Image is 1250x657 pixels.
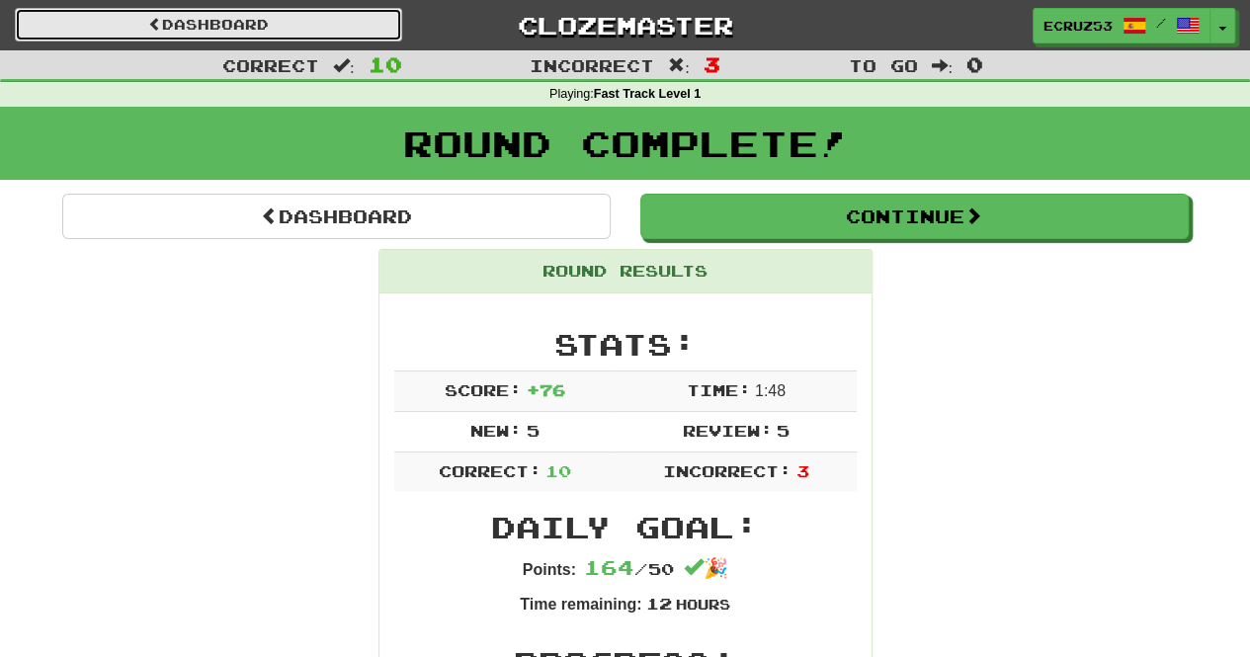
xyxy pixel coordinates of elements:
span: 12 [645,594,671,613]
a: Dashboard [15,8,402,41]
span: : [668,57,690,74]
span: Time: [686,380,750,399]
button: Continue [640,194,1189,239]
strong: Fast Track Level 1 [594,87,702,101]
span: 0 [966,52,983,76]
span: To go [848,55,917,75]
span: / [1156,16,1166,30]
span: Review: [682,421,772,440]
strong: Time remaining: [520,596,641,613]
span: 10 [545,461,571,480]
span: Correct: [438,461,541,480]
span: Incorrect [530,55,654,75]
span: 5 [777,421,790,440]
span: 1 : 48 [755,382,786,399]
h2: Stats: [394,328,857,361]
h2: Daily Goal: [394,511,857,543]
span: 3 [704,52,720,76]
div: Round Results [379,250,872,293]
span: Incorrect: [663,461,792,480]
strong: Points: [523,561,576,578]
a: ECruz53 / [1033,8,1210,43]
a: Dashboard [62,194,611,239]
span: 3 [795,461,808,480]
span: Correct [222,55,319,75]
span: ECruz53 [1043,17,1113,35]
small: Hours [676,596,730,613]
span: 164 [584,555,634,579]
span: : [931,57,953,74]
span: 🎉 [683,557,727,579]
span: Score: [445,380,522,399]
span: + 76 [526,380,564,399]
span: New: [470,421,522,440]
span: / 50 [584,559,673,578]
span: 5 [526,421,539,440]
a: Clozemaster [432,8,819,42]
span: 10 [369,52,402,76]
span: : [333,57,355,74]
h1: Round Complete! [7,123,1243,163]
